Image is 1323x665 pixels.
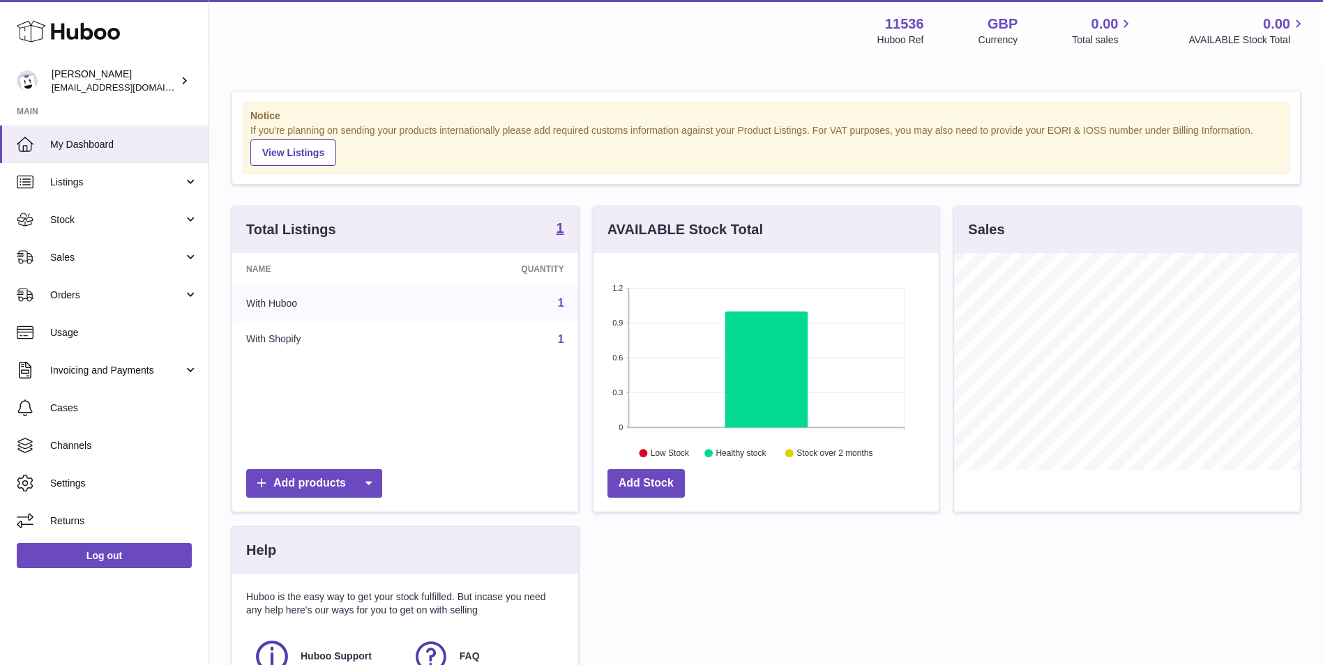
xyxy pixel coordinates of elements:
div: Currency [978,33,1018,47]
a: 0.00 Total sales [1072,15,1134,47]
a: 1 [557,221,564,238]
p: Huboo is the easy way to get your stock fulfilled. But incase you need any help here's our ways f... [246,590,564,617]
text: 1.2 [612,284,623,292]
span: My Dashboard [50,138,198,151]
div: If you're planning on sending your products internationally please add required customs informati... [250,124,1282,166]
a: Add products [246,469,382,498]
text: Stock over 2 months [796,448,872,458]
a: Log out [17,543,192,568]
text: Low Stock [651,448,690,458]
span: Returns [50,514,198,528]
text: 0.6 [612,353,623,362]
a: View Listings [250,139,336,166]
span: Stock [50,213,183,227]
td: With Huboo [232,285,418,321]
span: [EMAIL_ADDRESS][DOMAIN_NAME] [52,82,205,93]
span: 0.00 [1091,15,1119,33]
th: Name [232,253,418,285]
a: 0.00 AVAILABLE Stock Total [1188,15,1306,47]
h3: Total Listings [246,220,336,239]
span: Total sales [1072,33,1134,47]
img: internalAdmin-11536@internal.huboo.com [17,70,38,91]
text: Healthy stock [716,448,766,458]
span: Invoicing and Payments [50,364,183,377]
th: Quantity [418,253,577,285]
a: 1 [558,333,564,345]
span: Channels [50,439,198,452]
td: With Shopify [232,321,418,358]
span: Orders [50,289,183,302]
span: Settings [50,477,198,490]
span: Usage [50,326,198,339]
a: 1 [558,297,564,309]
div: Huboo Ref [877,33,924,47]
strong: GBP [988,15,1018,33]
text: 0 [619,423,623,431]
span: FAQ [460,650,480,663]
span: 0.00 [1263,15,1290,33]
h3: Help [246,541,276,560]
span: Huboo Support [301,650,372,663]
span: Sales [50,251,183,264]
strong: 11536 [885,15,924,33]
span: Listings [50,176,183,189]
h3: AVAILABLE Stock Total [607,220,763,239]
h3: Sales [968,220,1004,239]
span: Cases [50,402,198,415]
a: Add Stock [607,469,685,498]
text: 0.9 [612,319,623,327]
span: AVAILABLE Stock Total [1188,33,1306,47]
text: 0.3 [612,388,623,397]
strong: 1 [557,221,564,235]
strong: Notice [250,109,1282,123]
div: [PERSON_NAME] [52,68,177,94]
